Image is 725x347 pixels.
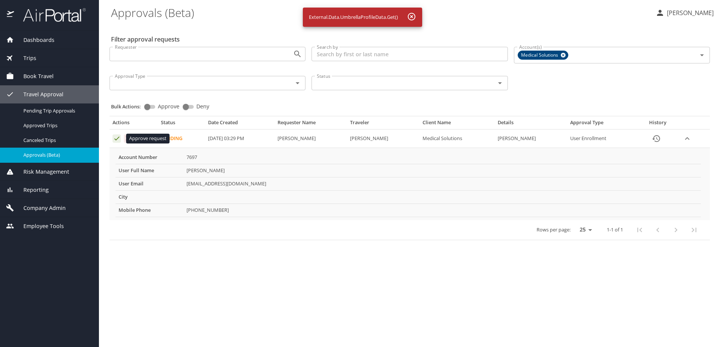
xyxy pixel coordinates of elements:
[495,130,567,148] td: [PERSON_NAME]
[275,130,347,148] td: [PERSON_NAME]
[158,119,205,129] th: Status
[275,119,347,129] th: Requester Name
[14,168,69,176] span: Risk Management
[184,164,701,177] td: [PERSON_NAME]
[292,78,303,88] button: Open
[158,130,205,148] td: Pending
[116,177,184,190] th: User Email
[196,104,209,109] span: Deny
[637,119,679,129] th: History
[205,130,275,148] td: [DATE] 03:29 PM
[116,151,184,164] th: Account Number
[158,104,179,109] span: Approve
[116,190,184,204] th: City
[184,177,701,190] td: [EMAIL_ADDRESS][DOMAIN_NAME]
[420,130,494,148] td: Medical Solutions
[420,119,494,129] th: Client Name
[567,130,637,148] td: User Enrollment
[116,151,701,217] table: More info for approvals
[567,119,637,129] th: Approval Type
[23,151,90,159] span: Approvals (Beta)
[697,50,707,60] button: Open
[647,130,665,148] button: History
[184,151,701,164] td: 7697
[574,224,595,235] select: rows per page
[23,137,90,144] span: Canceled Trips
[110,119,710,240] table: Approval table
[111,1,649,24] h1: Approvals (Beta)
[665,8,714,17] p: [PERSON_NAME]
[14,186,49,194] span: Reporting
[14,204,66,212] span: Company Admin
[652,6,717,20] button: [PERSON_NAME]
[124,134,132,143] button: Deny request
[607,227,623,232] p: 1-1 of 1
[14,72,54,80] span: Book Travel
[23,107,90,114] span: Pending Trip Approvals
[518,51,563,59] span: Medical Solutions
[309,10,398,25] div: External.Data.UmbrellaProfileData.Get()
[347,130,420,148] td: [PERSON_NAME]
[347,119,420,129] th: Traveler
[495,78,505,88] button: Open
[111,103,147,110] p: Bulk Actions:
[495,119,567,129] th: Details
[116,204,184,217] th: Mobile Phone
[111,33,180,45] h2: Filter approval requests
[23,122,90,129] span: Approved Trips
[205,119,275,129] th: Date Created
[116,164,184,177] th: User Full Name
[14,54,36,62] span: Trips
[14,90,63,99] span: Travel Approval
[15,8,86,22] img: airportal-logo.png
[184,204,701,217] td: [PHONE_NUMBER]
[518,51,568,60] div: Medical Solutions
[110,119,158,129] th: Actions
[14,222,64,230] span: Employee Tools
[292,49,303,59] button: Open
[14,36,54,44] span: Dashboards
[7,8,15,22] img: icon-airportal.png
[537,227,571,232] p: Rows per page:
[312,47,507,61] input: Search by first or last name
[682,133,693,144] button: expand row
